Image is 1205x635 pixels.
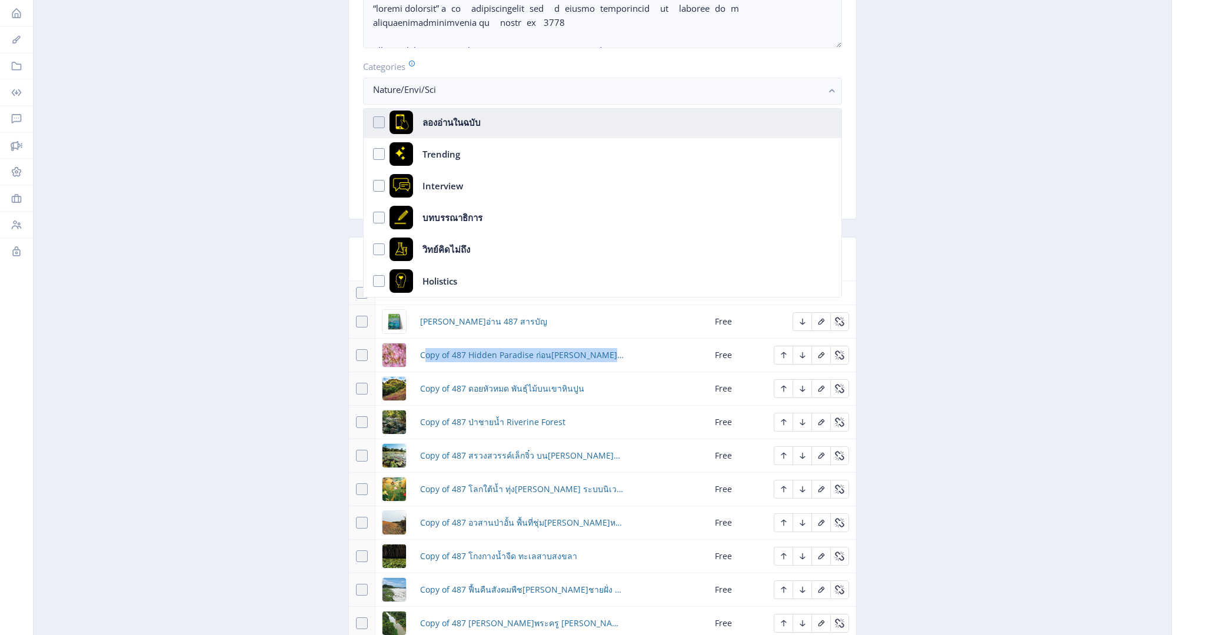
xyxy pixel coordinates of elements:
a: Edit page [793,549,811,560]
a: Copy of 487 ดอยหัวหมด พันธุ์ไม้บนเขาหินปูน [420,382,584,396]
img: 46243fc1-d0dd-4bdc-af68-f4f8467ade35.png [382,477,406,501]
img: bf85b306-8fe3-4416-91ce-4fa554af35f2.jpg [390,174,413,198]
a: Edit page [830,516,849,527]
a: Edit page [774,482,793,493]
a: Edit page [811,583,830,594]
img: 4e1cd39c-4607-4e34-9d93-ff6cb70ee655.png [382,343,406,367]
a: Copy of 487 โกงกางน้ำจืด ทะเลสาบสงขลา [420,549,577,563]
a: [PERSON_NAME]อ่าน 487 สารบัญ [420,315,547,329]
div: Interview [422,174,463,198]
img: 15e0e268-91a4-4ae6-991a-79305ca95671.png [382,544,406,568]
td: Free [708,506,767,540]
a: Edit page [811,516,830,527]
img: dc48756e-180e-47ab-92a4-e213a99da7aa.png [382,377,406,400]
img: ee872c81-2077-40bd-b645-c42057297382.jpg [390,206,413,229]
a: Edit page [774,415,793,426]
div: Holistics [422,269,457,293]
a: Edit page [830,583,849,594]
td: Free [708,406,767,439]
td: Free [708,372,767,406]
a: Copy of 487 ฟื้นคืนสังคมพืช[PERSON_NAME]ชายฝั่ง พระราช[PERSON_NAME]มฤคทายวัน [420,583,625,597]
img: f4b8b0b6-c4c1-477d-bd1e-90043f9266cc.jpg [390,269,413,293]
a: Edit page [830,315,849,326]
div: วิทย์คิดไม่ถึง [422,238,470,261]
a: Copy of 487 Hidden Paradise ก่อน[PERSON_NAME]จะสูญหาย [420,348,625,362]
a: Edit page [830,549,849,560]
a: Edit page [793,516,811,527]
img: 4cd4469c-4024-4c92-9eaf-3d6f0caa813c.png [382,578,406,601]
img: d09202bb-f38c-4af5-8a56-8ea3d3ec5a9b.png [382,410,406,434]
img: 27bac491-ee78-4ab4-b917-6ac2aa951610.jpg [390,111,413,134]
a: Edit page [774,583,793,594]
label: Categories [363,60,833,73]
a: Edit page [830,482,849,493]
td: Free [708,339,767,372]
a: Edit page [793,348,811,359]
a: Edit page [774,382,793,393]
a: Edit page [793,449,811,460]
img: 25399adb-4bd2-4e38-8654-4528861c22b6.jpg [390,142,413,166]
a: Copy of 487 โลกใต้น้ำ ทุ่ง[PERSON_NAME] ระบบนิเวศ[PERSON_NAME]-น้ำหลาก [420,482,625,496]
a: Edit page [811,549,830,560]
img: dbe32202-c56f-4981-b453-87d3f7f22fb0.png [382,444,406,467]
a: Edit page [830,449,849,460]
a: Edit page [793,583,811,594]
img: bda8d190-d37e-447a-b6be-ee932b8e7d90.png [382,310,406,333]
a: Copy of 487 ป่าชายน้ำ Riverine Forest [420,415,565,429]
a: Copy of 487 อวสานป่าอั้น พื้นที่ชุ่ม[PERSON_NAME]หนองหล่ม [420,516,625,530]
a: Edit page [793,315,811,326]
img: 521e1191-7d29-4821-bc22-62da8e12f28a.jpg [390,238,413,261]
td: Free [708,439,767,473]
td: Free [708,540,767,573]
div: Trending [422,142,460,166]
a: Edit page [793,382,811,393]
a: Edit page [811,315,830,326]
a: Edit page [830,348,849,359]
a: Edit page [811,382,830,393]
a: Edit page [793,415,811,426]
div: บทบรรณาธิการ [422,206,482,229]
a: Edit page [774,549,793,560]
td: Free [708,305,767,339]
button: Nature/Envi/Sci [363,78,842,105]
a: Edit page [811,449,830,460]
a: Edit page [774,348,793,359]
td: Free [708,473,767,506]
td: Free [708,573,767,607]
a: Edit page [774,516,793,527]
img: 38e340a3-866e-4943-af7b-5c4b48469dec.png [382,511,406,534]
a: Edit page [774,449,793,460]
div: ลองอ่านในฉบับ [422,111,481,134]
a: Edit page [830,415,849,426]
nb-select-label: Nature/Envi/Sci [373,82,823,96]
a: Edit page [811,415,830,426]
a: Edit page [811,348,830,359]
a: Edit page [793,482,811,493]
a: Edit page [811,482,830,493]
a: Edit page [830,382,849,393]
a: Copy of 487 สรวงสวรรค์เล็กจิ๋ว บน[PERSON_NAME]ชายฝั่งโบราณ [420,449,625,463]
